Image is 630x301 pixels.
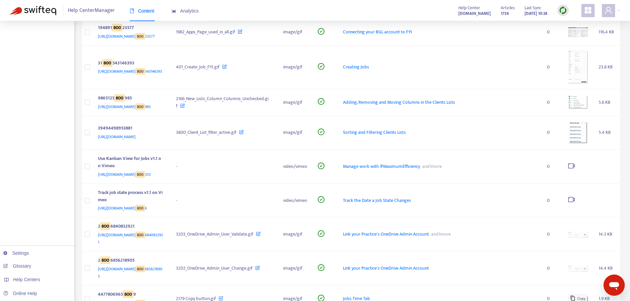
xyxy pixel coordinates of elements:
[343,264,429,272] span: Link your Practice's OneDrive Admin Account
[525,4,541,12] span: Last Sync
[176,28,235,36] span: 1982_Apps_Page_used_in_all.gif
[584,6,592,14] span: appstore
[98,24,163,33] div: 194891 23577
[136,68,145,75] sqkw: 800
[278,46,313,89] td: image/gif
[318,264,324,271] span: check-circle
[136,266,145,272] sqkw: 800
[547,163,558,170] div: 0
[318,196,324,203] span: check-circle
[599,265,615,272] div: 14.4 KB
[98,59,163,68] div: 31 543146393
[429,230,451,238] span: and 1 more
[278,184,313,218] td: video/vimeo
[102,59,112,67] sqkw: 800
[100,256,110,264] sqkw: 800
[13,277,40,282] span: Help Centers
[568,95,588,109] img: media-preview
[568,51,588,84] img: media-preview
[278,251,313,285] td: image/gif
[501,10,509,17] strong: 1736
[98,257,163,265] div: 2 6856218905
[547,99,558,106] div: 0
[501,4,515,12] span: Articles
[176,197,177,204] span: -
[599,63,615,71] div: 23.8 KB
[3,263,31,269] a: Glossary
[3,250,29,256] a: Settings
[176,163,177,170] span: -
[343,230,429,238] span: Link your Practice's OneDrive Admin Account
[172,8,199,14] span: Analytics
[343,28,412,36] span: Connecting your BGL account to FYI
[98,33,155,40] span: [URL][DOMAIN_NAME] 23577
[599,129,615,136] div: 5.4 KB
[318,28,324,35] span: check-circle
[98,94,163,103] div: 9865125 985
[318,129,324,135] span: check-circle
[98,171,151,178] span: [URL][DOMAIN_NAME] 353
[136,171,145,178] sqkw: 800
[176,264,253,272] span: 3202_OneDrive_Admin_User_Change.gif
[525,10,547,17] strong: [DATE] 10:24
[98,155,163,171] div: Use Kanban View for Jobs v1.1 on Vimeo
[98,223,163,231] div: 2 6840832921
[568,232,588,238] img: media-preview
[568,265,588,272] img: media-preview
[568,163,575,169] span: video-camera
[176,129,236,136] span: 3800_Client_List_filter_active.gif
[136,205,145,211] sqkw: 800
[559,6,567,15] img: sync.dc5367851b00ba804db3.png
[605,6,612,14] span: user
[343,129,406,136] span: Sorting and Filtering Clients Lists
[343,63,369,71] span: Creating Jobs
[318,63,324,70] span: check-circle
[10,6,56,15] img: Swifteq
[547,63,558,71] div: 0
[278,19,313,46] td: image/gif
[98,266,162,280] span: [URL][DOMAIN_NAME] 6856218905
[176,95,269,110] span: 2166_New_Lists_Column_Columns_Unchecked.gif
[278,89,313,116] td: image/gif
[599,28,615,36] div: 116.4 KB
[98,232,163,245] span: [URL][DOMAIN_NAME] 6840832921
[278,150,313,184] td: video/vimeo
[547,231,558,238] div: 0
[318,98,324,105] span: check-circle
[318,230,324,237] span: check-circle
[343,163,420,170] span: Manage work with #MaximumEfficiency
[3,291,37,296] a: Online Help
[136,232,145,238] sqkw: 800
[343,197,411,204] span: Track the Date a Job State Changes
[100,222,110,230] sqkw: 800
[98,189,163,205] div: Track job state process v1.1 on Vimeo
[98,291,163,299] div: 4477806965 9
[547,197,558,204] div: 0
[420,163,442,170] span: and 1 more
[318,163,324,169] span: check-circle
[547,28,558,36] div: 0
[568,27,588,37] img: media-preview
[136,103,145,110] sqkw: 800
[130,9,134,13] span: book
[98,103,151,110] span: [URL][DOMAIN_NAME] 985
[136,33,145,40] sqkw: 800
[176,63,220,71] span: 401_Create_Job_FYI.gif
[114,94,125,102] sqkw: 800
[604,275,625,296] iframe: Button to launch messaging window
[568,196,575,203] span: video-camera
[458,10,491,17] a: [DOMAIN_NAME]
[98,205,147,211] span: [URL][DOMAIN_NAME] 6
[599,99,615,106] div: 5.6 KB
[172,9,176,13] span: area-chart
[176,230,253,238] span: 3203_OneDrive_Admin_User_Validate.gif
[458,4,480,12] span: Help Center
[130,8,154,14] span: Content
[278,217,313,251] td: image/gif
[343,98,455,106] span: Adding, Removing and Moving Columns in the Clients Lists
[98,133,136,140] span: [URL][DOMAIN_NAME]
[568,121,588,144] img: media-preview
[123,290,133,298] sqkw: 800
[98,125,163,133] div: 39494498953881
